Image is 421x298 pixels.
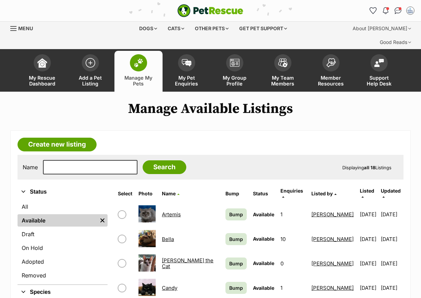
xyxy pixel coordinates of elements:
[18,269,108,282] a: Removed
[360,188,374,199] a: Listed
[381,188,401,194] span: Updated
[278,203,308,226] td: 1
[162,257,213,270] a: [PERSON_NAME] the Cat
[229,236,243,243] span: Bump
[18,214,97,227] a: Available
[364,75,395,87] span: Support Help Desk
[18,288,108,297] button: Species
[368,5,416,16] ul: Account quick links
[229,211,243,218] span: Bump
[407,7,414,14] img: Amanda profile pic
[374,59,384,67] img: help-desk-icon-fdf02630f3aa405de69fd3d07c3f3aa587a6932b1a1747fa1d2bba05be0121f9.svg
[225,208,247,220] a: Bump
[97,214,108,227] a: Remove filter
[190,22,233,35] div: Other pets
[311,191,333,196] span: Listed by
[18,255,108,268] a: Adopted
[18,200,108,213] a: All
[253,236,274,242] span: Available
[395,7,402,14] img: chat-41dd97257d64d25036548639549fe6c8038ab92f7586957e7f3b1b290dea8141.svg
[381,252,403,275] td: [DATE]
[27,75,58,87] span: My Rescue Dashboard
[380,5,391,16] button: Notifications
[171,75,202,87] span: My Pet Enquiries
[139,230,156,247] img: Bella
[311,191,336,196] a: Listed by
[10,22,38,34] a: Menu
[162,236,174,242] a: Bella
[234,22,292,35] div: Get pet support
[311,211,354,218] a: [PERSON_NAME]
[162,191,179,196] a: Name
[162,211,181,218] a: Artemis
[86,58,95,68] img: add-pet-listing-icon-0afa8454b4691262ce3f59096e99ab1cd57d4a30225e0717b998d2c9b9846f56.svg
[311,285,354,291] a: [PERSON_NAME]
[311,236,354,242] a: [PERSON_NAME]
[163,51,211,92] a: My Pet Enquiries
[225,257,247,270] a: Bump
[66,51,114,92] a: Add a Pet Listing
[139,254,156,272] img: Brian the Cat
[75,75,106,87] span: Add a Pet Listing
[250,185,277,202] th: Status
[177,4,243,17] img: logo-e224e6f780fb5917bec1dbf3a21bbac754714ae5b6737aabdf751b685950b380.svg
[253,285,274,291] span: Available
[163,22,189,35] div: Cats
[18,51,66,92] a: My Rescue Dashboard
[162,191,176,196] span: Name
[259,51,307,92] a: My Team Members
[225,282,247,294] a: Bump
[182,59,191,67] img: pet-enquiries-icon-7e3ad2cf08bfb03b45e93fb7055b45f3efa6380592205ae92323e6603595dc1f.svg
[368,5,379,16] a: Favourites
[315,75,346,87] span: Member Resources
[136,185,158,202] th: Photo
[18,242,108,254] a: On Hold
[219,75,250,87] span: My Group Profile
[278,227,308,251] td: 10
[364,165,375,170] strong: all 18
[357,227,380,251] td: [DATE]
[211,51,259,92] a: My Group Profile
[123,75,154,87] span: Manage My Pets
[381,188,401,199] a: Updated
[311,260,354,267] a: [PERSON_NAME]
[229,284,243,291] span: Bump
[18,25,33,31] span: Menu
[18,199,108,284] div: Status
[267,75,298,87] span: My Team Members
[134,58,143,67] img: manage-my-pets-icon-02211641906a0b7f246fdf0571729dbe1e7629f14944591b6c1af311fb30b64b.svg
[278,252,308,275] td: 0
[23,164,38,170] label: Name
[18,187,108,196] button: Status
[383,7,388,14] img: notifications-46538b983faf8c2785f20acdc204bb7945ddae34d4c08c2a6579f10ce5e182be.svg
[143,160,186,174] input: Search
[381,203,403,226] td: [DATE]
[280,188,303,194] span: translation missing: en.admin.listings.index.attributes.enquiries
[392,5,403,16] a: Conversations
[223,185,250,202] th: Bump
[177,4,243,17] a: PetRescue
[134,22,162,35] div: Dogs
[115,185,135,202] th: Select
[357,203,380,226] td: [DATE]
[230,59,240,67] img: group-profile-icon-3fa3cf56718a62981997c0bc7e787c4b2cf8bcc04b72c1350f741eb67cf2f40e.svg
[326,58,336,67] img: member-resources-icon-8e73f808a243e03378d46382f2149f9095a855e16c252ad45f914b54edf8863c.svg
[357,252,380,275] td: [DATE]
[342,165,391,170] span: Displaying Listings
[355,51,403,92] a: Support Help Desk
[278,58,288,67] img: team-members-icon-5396bd8760b3fe7c0b43da4ab00e1e3bb1a5d9ba89233759b79545d2d3fc5d0d.svg
[229,260,243,267] span: Bump
[18,228,108,240] a: Draft
[18,138,97,151] a: Create new listing
[225,233,247,245] a: Bump
[348,22,416,35] div: About [PERSON_NAME]
[162,285,177,291] a: Candy
[381,227,403,251] td: [DATE]
[37,58,47,68] img: dashboard-icon-eb2f2d2d3e046f16d808141f083e7271f6b2e854fb5c12c21221c1fb7104beca.svg
[375,35,416,49] div: Good Reads
[405,5,416,16] button: My account
[307,51,355,92] a: Member Resources
[253,260,274,266] span: Available
[253,211,274,217] span: Available
[280,188,303,199] a: Enquiries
